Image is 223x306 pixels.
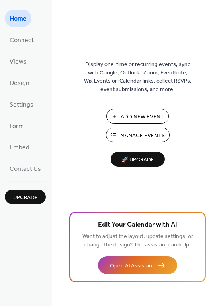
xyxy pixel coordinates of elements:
button: Manage Events [106,128,170,142]
span: Manage Events [120,132,165,140]
span: Add New Event [121,113,164,121]
span: Design [10,77,29,90]
a: Connect [5,31,39,48]
button: Upgrade [5,190,46,204]
span: Embed [10,141,29,154]
button: 🚀 Upgrade [111,152,165,167]
span: Home [10,13,27,25]
span: Upgrade [13,194,38,202]
span: 🚀 Upgrade [115,155,160,165]
button: Open AI Assistant [98,256,177,274]
a: Form [5,117,29,134]
a: Design [5,74,34,91]
span: Open AI Assistant [110,262,154,270]
span: Views [10,56,27,68]
span: Display one-time or recurring events, sync with Google, Outlook, Zoom, Eventbrite, Wix Events or ... [84,60,192,94]
a: Home [5,10,31,27]
button: Add New Event [106,109,169,124]
span: Contact Us [10,163,41,176]
span: Form [10,120,24,133]
span: Edit Your Calendar with AI [98,219,177,230]
a: Views [5,52,31,70]
span: Connect [10,34,34,47]
span: Settings [10,99,33,111]
span: Want to adjust the layout, update settings, or change the design? The assistant can help. [82,231,193,250]
a: Embed [5,138,34,156]
a: Settings [5,95,38,113]
a: Contact Us [5,160,46,177]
